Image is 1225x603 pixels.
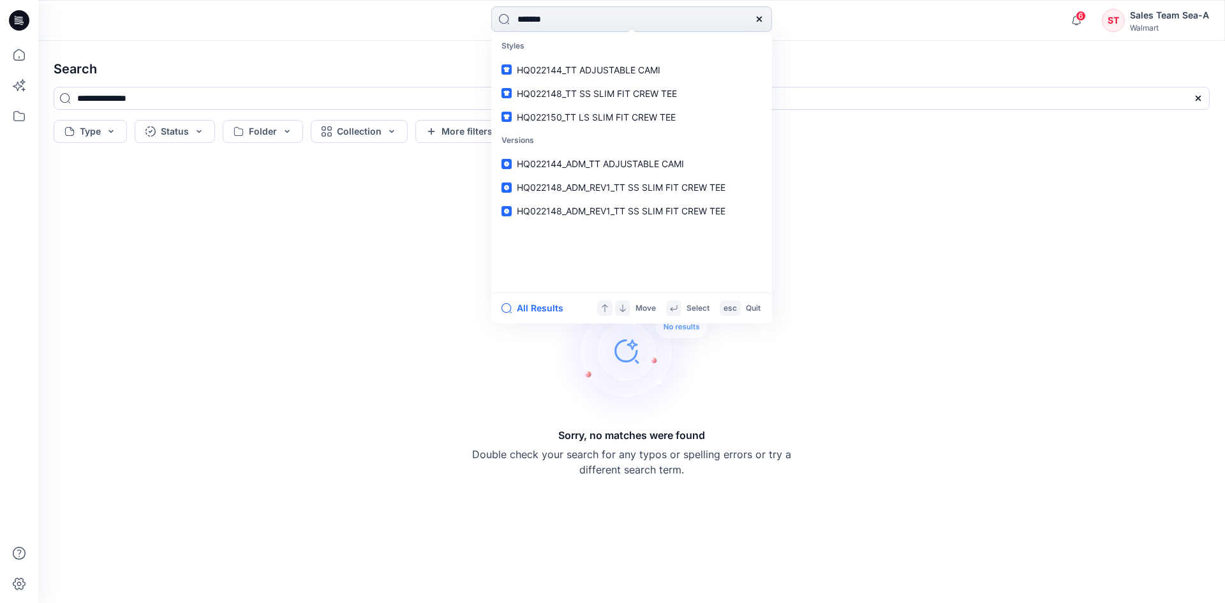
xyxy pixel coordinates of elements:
[553,274,731,428] img: Sorry, no matches were found
[415,120,503,143] button: More filters
[1130,23,1209,33] div: Walmart
[494,175,769,199] a: HQ022148_ADM_REV1_TT SS SLIM FIT CREW TEE
[43,51,1220,87] h4: Search
[494,58,769,82] a: HQ022144_TT ADJUSTABLE CAMI
[1076,11,1086,21] span: 6
[501,301,572,316] button: All Results
[223,120,303,143] button: Folder
[472,447,791,477] p: Double check your search for any typos or spelling errors or try a different search term.
[517,112,676,123] span: HQ022150_TT LS SLIM FIT CREW TEE
[494,152,769,175] a: HQ022144_ADM_TT ADJUSTABLE CAMI
[746,302,761,315] p: Quit
[135,120,215,143] button: Status
[517,182,725,193] span: HQ022148_ADM_REV1_TT SS SLIM FIT CREW TEE
[517,88,677,99] span: HQ022148_TT SS SLIM FIT CREW TEE
[635,302,656,315] p: Move
[517,205,725,216] span: HQ022148_ADM_REV1_TT SS SLIM FIT CREW TEE
[1130,8,1209,23] div: Sales Team Sea-A
[494,129,769,153] p: Versions
[558,428,705,443] h5: Sorry, no matches were found
[687,302,709,315] p: Select
[494,105,769,129] a: HQ022150_TT LS SLIM FIT CREW TEE
[517,64,660,75] span: HQ022144_TT ADJUSTABLE CAMI
[54,120,127,143] button: Type
[517,158,684,169] span: HQ022144_ADM_TT ADJUSTABLE CAMI
[494,34,769,58] p: Styles
[1102,9,1125,32] div: ST
[724,302,737,315] p: esc
[494,199,769,223] a: HQ022148_ADM_REV1_TT SS SLIM FIT CREW TEE
[311,120,408,143] button: Collection
[494,82,769,105] a: HQ022148_TT SS SLIM FIT CREW TEE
